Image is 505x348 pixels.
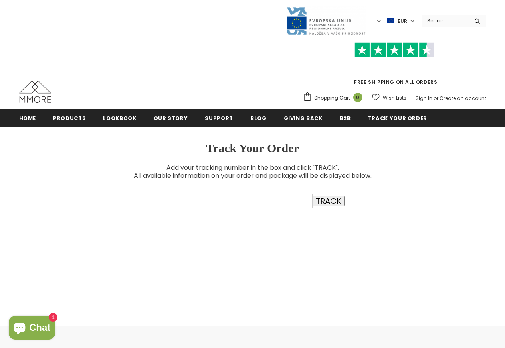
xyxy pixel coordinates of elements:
[205,109,233,127] a: support
[422,15,468,26] input: Search Site
[154,109,188,127] a: Our Story
[53,114,86,122] span: Products
[383,94,406,102] span: Wish Lists
[250,114,267,122] span: Blog
[19,81,51,103] img: MMORE Cases
[6,316,57,342] inbox-online-store-chat: Shopify online store chat
[286,6,366,35] img: Javni Razpis
[250,109,267,127] a: Blog
[103,114,136,122] span: Lookbook
[284,109,323,127] a: Giving back
[19,114,36,122] span: Home
[286,17,366,24] a: Javni Razpis
[25,141,480,156] h3: Track Your Order
[303,46,486,85] span: FREE SHIPPING ON ALL ORDERS
[340,114,351,122] span: B2B
[313,196,345,206] input: TRACK
[303,57,486,78] iframe: Customer reviews powered by Trustpilot
[340,109,351,127] a: B2B
[434,95,438,102] span: or
[19,109,36,127] a: Home
[25,164,480,180] p: Add your tracking number in the box and click "TRACK". All available information on your order an...
[353,93,362,102] span: 0
[398,17,407,25] span: EUR
[368,109,427,127] a: Track your order
[284,114,323,122] span: Giving back
[205,114,233,122] span: support
[303,92,366,104] a: Shopping Cart 0
[368,114,427,122] span: Track your order
[103,109,136,127] a: Lookbook
[154,114,188,122] span: Our Story
[372,91,406,105] a: Wish Lists
[354,42,434,58] img: Trust Pilot Stars
[53,109,86,127] a: Products
[440,95,486,102] a: Create an account
[416,95,432,102] a: Sign In
[314,94,350,102] span: Shopping Cart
